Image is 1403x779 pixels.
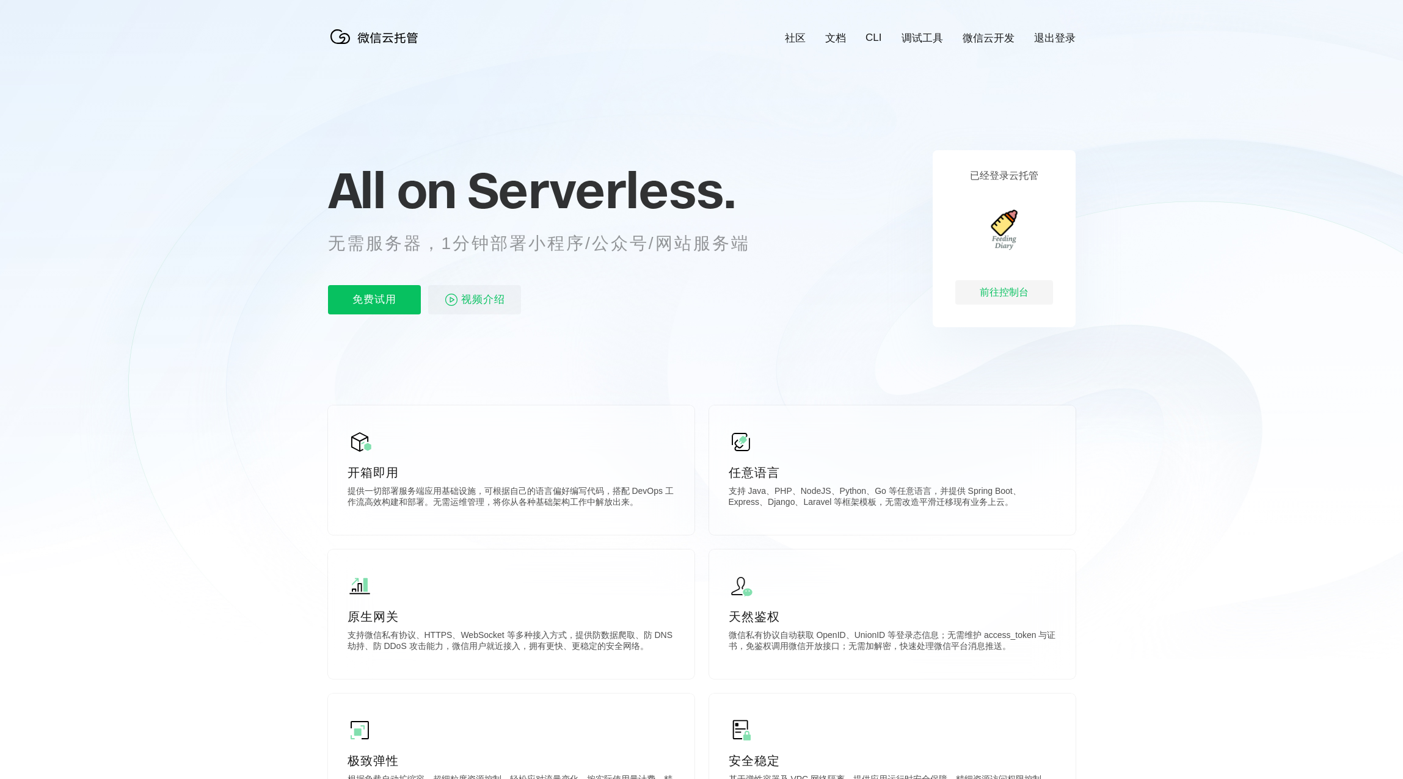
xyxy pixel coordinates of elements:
[825,31,846,45] a: 文档
[785,31,806,45] a: 社区
[348,608,675,625] p: 原生网关
[865,32,881,44] a: CLI
[348,464,675,481] p: 开箱即用
[729,464,1056,481] p: 任意语言
[328,40,426,51] a: 微信云托管
[444,292,459,307] img: video_play.svg
[970,170,1038,183] p: 已经登录云托管
[729,630,1056,654] p: 微信私有协议自动获取 OpenID、UnionID 等登录态信息；无需维护 access_token 与证书，免鉴权调用微信开放接口；无需加解密，快速处理微信平台消息推送。
[729,752,1056,769] p: 安全稳定
[328,24,426,49] img: 微信云托管
[328,285,421,314] p: 免费试用
[461,285,505,314] span: 视频介绍
[348,630,675,654] p: 支持微信私有协议、HTTPS、WebSocket 等多种接入方式，提供防数据爬取、防 DNS 劫持、防 DDoS 攻击能力，微信用户就近接入，拥有更快、更稳定的安全网络。
[467,159,735,220] span: Serverless.
[955,280,1053,305] div: 前往控制台
[729,608,1056,625] p: 天然鉴权
[328,231,773,256] p: 无需服务器，1分钟部署小程序/公众号/网站服务端
[328,159,456,220] span: All on
[963,31,1015,45] a: 微信云开发
[1034,31,1076,45] a: 退出登录
[902,31,943,45] a: 调试工具
[729,486,1056,510] p: 支持 Java、PHP、NodeJS、Python、Go 等任意语言，并提供 Spring Boot、Express、Django、Laravel 等框架模板，无需改造平滑迁移现有业务上云。
[348,486,675,510] p: 提供一切部署服务端应用基础设施，可根据自己的语言偏好编写代码，搭配 DevOps 工作流高效构建和部署。无需运维管理，将你从各种基础架构工作中解放出来。
[348,752,675,769] p: 极致弹性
